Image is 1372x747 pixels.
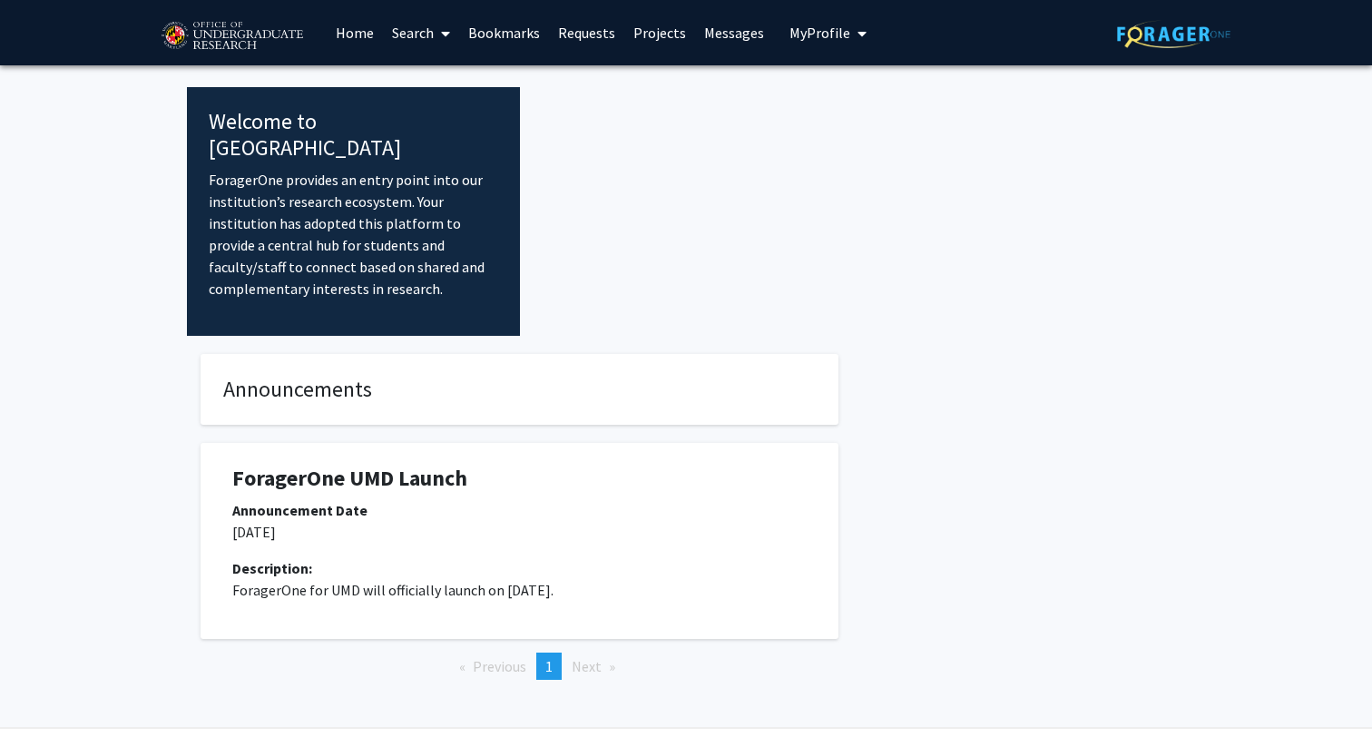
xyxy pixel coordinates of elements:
[624,1,695,64] a: Projects
[695,1,773,64] a: Messages
[549,1,624,64] a: Requests
[572,657,602,675] span: Next
[232,521,807,543] p: [DATE]
[232,557,807,579] div: Description:
[232,499,807,521] div: Announcement Date
[459,1,549,64] a: Bookmarks
[789,24,850,42] span: My Profile
[473,657,526,675] span: Previous
[545,657,553,675] span: 1
[232,579,807,601] p: ForagerOne for UMD will officially launch on [DATE].
[383,1,459,64] a: Search
[201,653,838,680] ul: Pagination
[209,109,498,162] h4: Welcome to [GEOGRAPHIC_DATA]
[1117,20,1230,48] img: ForagerOne Logo
[209,169,498,300] p: ForagerOne provides an entry point into our institution’s research ecosystem. Your institution ha...
[223,377,816,403] h4: Announcements
[155,14,309,59] img: University of Maryland Logo
[327,1,383,64] a: Home
[14,665,77,733] iframe: Chat
[232,466,807,492] h1: ForagerOne UMD Launch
